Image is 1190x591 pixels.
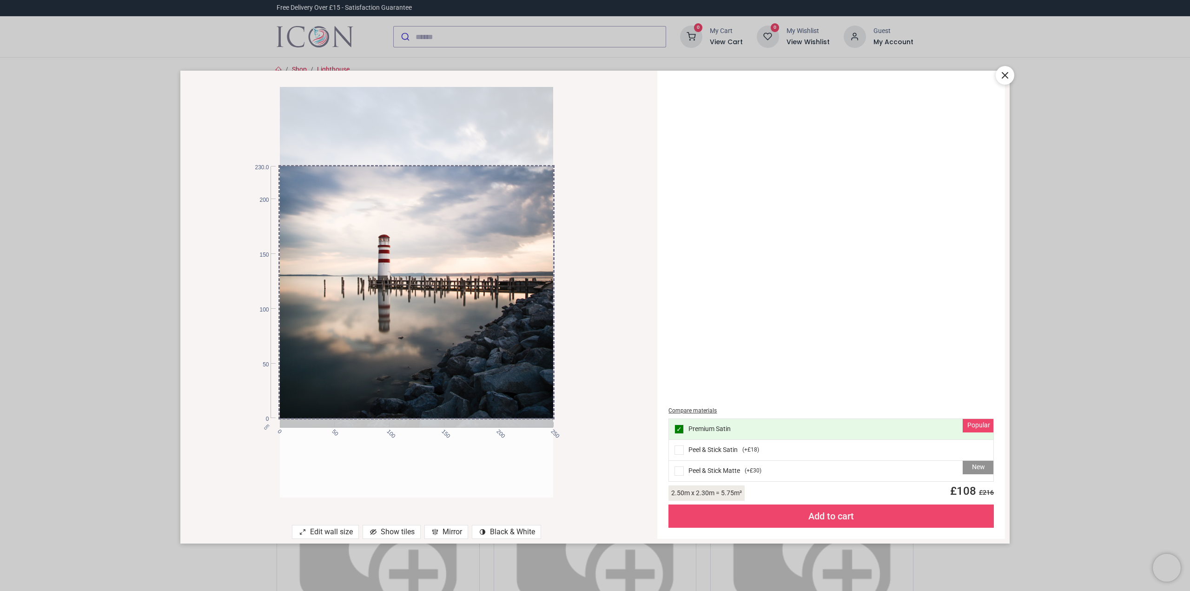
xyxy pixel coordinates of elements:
[668,407,994,415] div: Compare materials
[251,361,269,369] span: 50
[385,428,391,434] span: 100
[669,419,993,440] div: Premium Satin
[251,251,269,259] span: 150
[976,489,994,496] span: £ 216
[262,423,270,431] span: cm
[276,428,282,434] span: 0
[676,426,682,432] span: ✓
[945,485,994,498] span: £ 108
[669,461,993,481] div: Peel & Stick Matte
[495,428,501,434] span: 200
[963,461,993,475] div: New
[963,419,993,433] div: Popular
[745,467,761,475] span: ( +£30 )
[668,485,745,501] div: 2.50 m x 2.30 m = 5.75 m²
[668,505,994,528] div: Add to cart
[251,164,269,172] span: 230.0
[363,525,421,539] div: Show tiles
[330,428,336,434] span: 50
[472,525,541,539] div: Black & White
[1153,554,1181,582] iframe: Brevo live chat
[292,525,359,539] div: Edit wall size
[440,428,446,434] span: 150
[742,446,759,454] span: ( +£18 )
[424,525,468,539] div: Mirror
[549,428,555,434] span: 250
[251,196,269,204] span: 200
[669,440,993,461] div: Peel & Stick Satin
[251,415,269,423] span: 0
[251,306,269,314] span: 100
